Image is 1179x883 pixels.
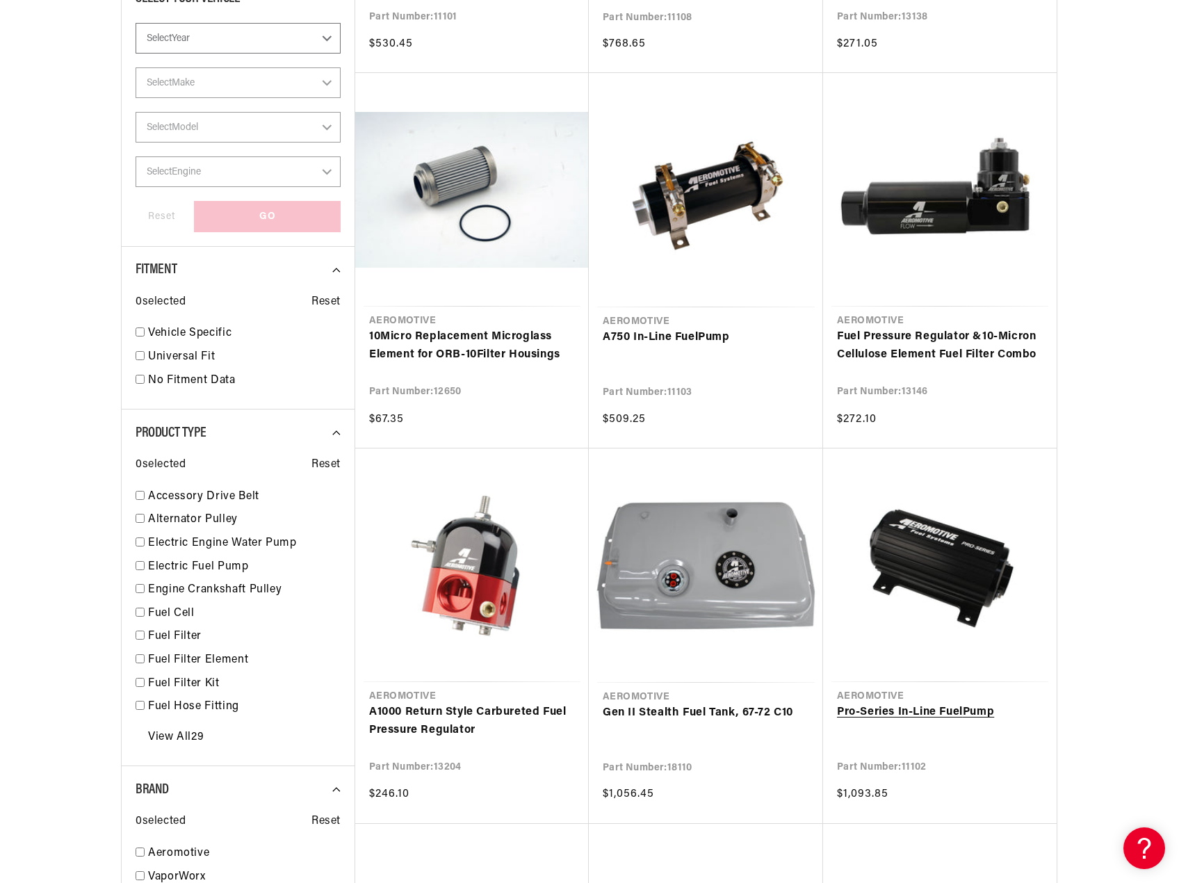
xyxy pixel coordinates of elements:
span: 0 selected [136,813,186,831]
span: Product Type [136,426,206,440]
span: Brand [136,783,169,797]
a: Fuel Hose Fitting [148,698,341,716]
span: Reset [311,813,341,831]
a: Fuel Pressure Regulator &10-Micron Cellulose Element Fuel Filter Combo [837,328,1043,364]
a: 10Micro Replacement Microglass Element for ORB-10Filter Housings [369,328,575,364]
a: Universal Fit [148,348,341,366]
a: Engine Crankshaft Pulley [148,581,341,599]
a: Fuel Filter [148,628,341,646]
select: Make [136,67,341,98]
span: Fitment [136,263,177,277]
select: Model [136,112,341,143]
a: Electric Fuel Pump [148,558,341,576]
a: Accessory Drive Belt [148,488,341,506]
a: Fuel Filter Kit [148,675,341,693]
a: A1000 Return Style Carbureted Fuel Pressure Regulator [369,704,575,739]
select: Engine [136,156,341,187]
a: Fuel Filter Element [148,651,341,670]
a: A750 In-Line FuelPump [603,329,809,347]
select: Year [136,23,341,54]
a: Alternator Pulley [148,511,341,529]
span: Reset [311,456,341,474]
a: No Fitment Data [148,372,341,390]
span: 0 selected [136,293,186,311]
a: Fuel Cell [148,605,341,623]
a: Pro-Series In-Line FuelPump [837,704,1043,722]
a: Vehicle Specific [148,325,341,343]
a: Gen II Stealth Fuel Tank, 67-72 C10 [603,704,809,722]
span: 0 selected [136,456,186,474]
a: Aeromotive [148,845,341,863]
a: View All 29 [148,729,204,747]
span: Reset [311,293,341,311]
a: Electric Engine Water Pump [148,535,341,553]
